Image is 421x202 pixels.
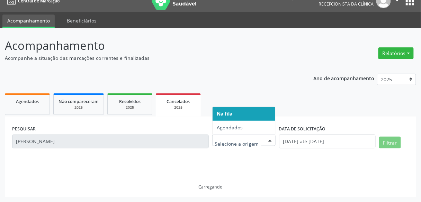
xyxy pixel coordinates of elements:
[12,135,209,148] input: Nome, código do beneficiário ou CPF
[319,1,374,7] span: Recepcionista da clínica
[199,184,223,190] div: Carregando
[12,124,36,135] label: PESQUISAR
[378,47,414,59] button: Relatórios
[215,137,261,151] input: Selecione a origem
[279,135,376,148] input: Selecione um intervalo
[217,124,243,131] span: Agendados
[379,137,401,148] button: Filtrar
[217,110,232,117] span: Na fila
[62,15,101,27] a: Beneficiários
[59,99,99,104] span: Não compareceram
[59,105,99,110] div: 2025
[5,37,293,54] p: Acompanhamento
[161,105,196,110] div: 2025
[16,99,39,104] span: Agendados
[279,124,326,135] label: DATA DE SOLICITAÇÃO
[313,74,375,82] p: Ano de acompanhamento
[5,54,293,62] p: Acompanhe a situação das marcações correntes e finalizadas
[2,15,55,28] a: Acompanhamento
[167,99,190,104] span: Cancelados
[113,105,147,110] div: 2025
[119,99,141,104] span: Resolvidos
